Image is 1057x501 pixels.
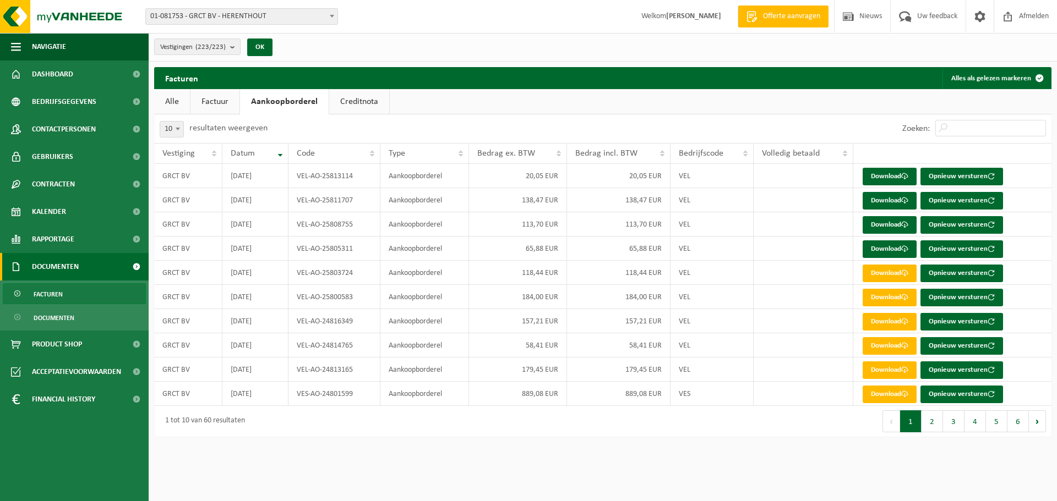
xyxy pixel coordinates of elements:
span: Navigatie [32,33,66,60]
td: Aankoopborderel [380,357,470,382]
td: [DATE] [222,164,288,188]
td: 58,41 EUR [469,333,567,357]
td: 157,21 EUR [469,309,567,333]
a: Download [863,361,917,379]
td: Aankoopborderel [380,382,470,406]
a: Offerte aanvragen [738,5,829,27]
span: 01-081753 - GRCT BV - HERENTHOUT [145,8,338,25]
td: GRCT BV [154,357,222,382]
td: GRCT BV [154,309,222,333]
td: 118,44 EUR [567,261,671,285]
a: Download [863,240,917,258]
a: Download [863,216,917,234]
button: Opnieuw versturen [920,192,1003,210]
td: Aankoopborderel [380,285,470,309]
td: Aankoopborderel [380,212,470,236]
span: Dashboard [32,60,73,88]
td: [DATE] [222,309,288,333]
span: Code [297,149,315,158]
td: [DATE] [222,357,288,382]
td: VES [671,382,754,406]
span: Bedrag ex. BTW [477,149,535,158]
span: Contracten [32,170,75,198]
td: VES-AO-24801599 [288,382,380,406]
button: Next [1029,410,1046,432]
td: 118,44 EUR [469,261,567,285]
td: VEL [671,261,754,285]
span: Type [389,149,405,158]
td: GRCT BV [154,285,222,309]
td: GRCT BV [154,164,222,188]
button: Opnieuw versturen [920,313,1003,331]
button: 3 [943,410,965,432]
td: VEL-AO-25811707 [288,188,380,212]
span: Volledig betaald [762,149,820,158]
td: VEL-AO-24813165 [288,357,380,382]
td: 113,70 EUR [567,212,671,236]
button: Opnieuw versturen [920,265,1003,282]
button: Previous [882,410,900,432]
span: Datum [231,149,255,158]
span: Bedrag incl. BTW [575,149,638,158]
td: VEL-AO-24814765 [288,333,380,357]
span: 10 [160,121,184,137]
span: Vestiging [162,149,195,158]
td: Aankoopborderel [380,261,470,285]
td: [DATE] [222,261,288,285]
button: Opnieuw versturen [920,337,1003,355]
a: Documenten [3,307,146,328]
td: VEL-AO-25805311 [288,236,380,261]
button: Opnieuw versturen [920,168,1003,185]
td: VEL-AO-25813114 [288,164,380,188]
span: Offerte aanvragen [760,11,823,22]
td: 65,88 EUR [469,236,567,261]
td: 20,05 EUR [469,164,567,188]
a: Download [863,192,917,210]
td: GRCT BV [154,261,222,285]
strong: [PERSON_NAME] [666,12,721,20]
td: 113,70 EUR [469,212,567,236]
td: 20,05 EUR [567,164,671,188]
td: VEL-AO-25800583 [288,285,380,309]
span: Vestigingen [160,39,226,56]
button: Opnieuw versturen [920,386,1003,403]
td: GRCT BV [154,236,222,261]
span: 10 [160,122,183,137]
td: [DATE] [222,285,288,309]
td: Aankoopborderel [380,309,470,333]
a: Alle [154,89,190,114]
count: (223/223) [195,43,226,51]
td: VEL [671,212,754,236]
td: Aankoopborderel [380,236,470,261]
button: Opnieuw versturen [920,361,1003,379]
span: Contactpersonen [32,115,96,143]
td: VEL [671,309,754,333]
span: Product Shop [32,331,82,358]
td: Aankoopborderel [380,164,470,188]
td: GRCT BV [154,333,222,357]
td: [DATE] [222,188,288,212]
a: Aankoopborderel [240,89,329,114]
button: Vestigingen(223/223) [154,38,241,55]
a: Download [863,168,917,185]
td: VEL-AO-25808755 [288,212,380,236]
td: 889,08 EUR [567,382,671,406]
button: 5 [986,410,1007,432]
a: Facturen [3,283,146,304]
button: Alles als gelezen markeren [942,67,1050,89]
span: Financial History [32,386,95,413]
button: Opnieuw versturen [920,289,1003,306]
button: 6 [1007,410,1029,432]
td: GRCT BV [154,212,222,236]
button: 1 [900,410,922,432]
span: Acceptatievoorwaarden [32,358,121,386]
td: VEL [671,333,754,357]
td: 65,88 EUR [567,236,671,261]
div: 1 tot 10 van 60 resultaten [160,411,245,431]
a: Download [863,386,917,403]
a: Creditnota [329,89,389,114]
td: 184,00 EUR [469,285,567,309]
span: Kalender [32,198,66,225]
td: Aankoopborderel [380,188,470,212]
td: 179,45 EUR [567,357,671,382]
